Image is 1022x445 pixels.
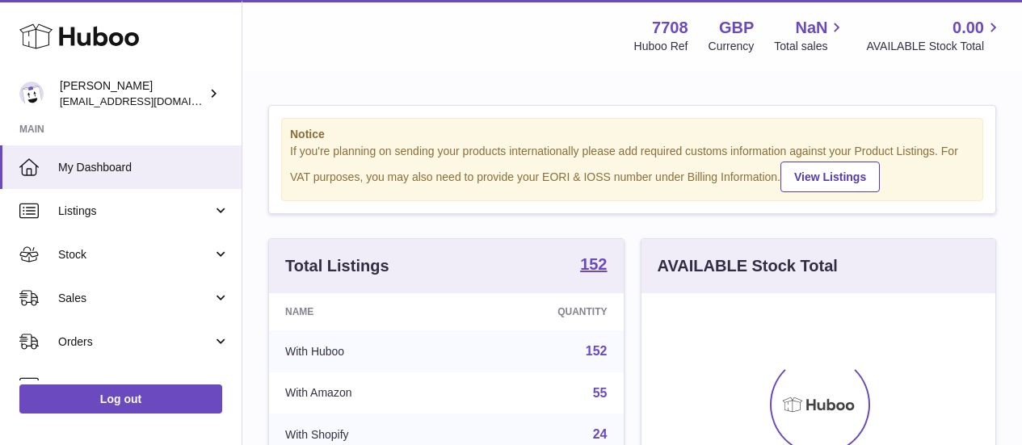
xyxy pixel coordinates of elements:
a: View Listings [780,162,880,192]
span: Total sales [774,39,846,54]
th: Name [269,293,489,330]
a: Log out [19,384,222,414]
span: AVAILABLE Stock Total [866,39,1003,54]
h3: AVAILABLE Stock Total [658,255,838,277]
div: Huboo Ref [634,39,688,54]
td: With Huboo [269,330,489,372]
h3: Total Listings [285,255,389,277]
strong: 152 [580,256,607,272]
img: internalAdmin-7708@internal.huboo.com [19,82,44,106]
a: 24 [593,427,608,441]
span: Listings [58,204,212,219]
span: Usage [58,378,229,393]
a: 0.00 AVAILABLE Stock Total [866,17,1003,54]
div: Currency [709,39,755,54]
span: My Dashboard [58,160,229,175]
strong: 7708 [652,17,688,39]
a: NaN Total sales [774,17,846,54]
span: Orders [58,334,212,350]
a: 55 [593,386,608,400]
span: Stock [58,247,212,262]
span: NaN [795,17,827,39]
span: [EMAIL_ADDRESS][DOMAIN_NAME] [60,94,238,107]
strong: GBP [719,17,754,39]
th: Quantity [489,293,623,330]
span: 0.00 [953,17,984,39]
div: [PERSON_NAME] [60,78,205,109]
div: If you're planning on sending your products internationally please add required customs informati... [290,144,974,192]
td: With Amazon [269,372,489,414]
span: Sales [58,291,212,306]
strong: Notice [290,127,974,142]
a: 152 [586,344,608,358]
a: 152 [580,256,607,275]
